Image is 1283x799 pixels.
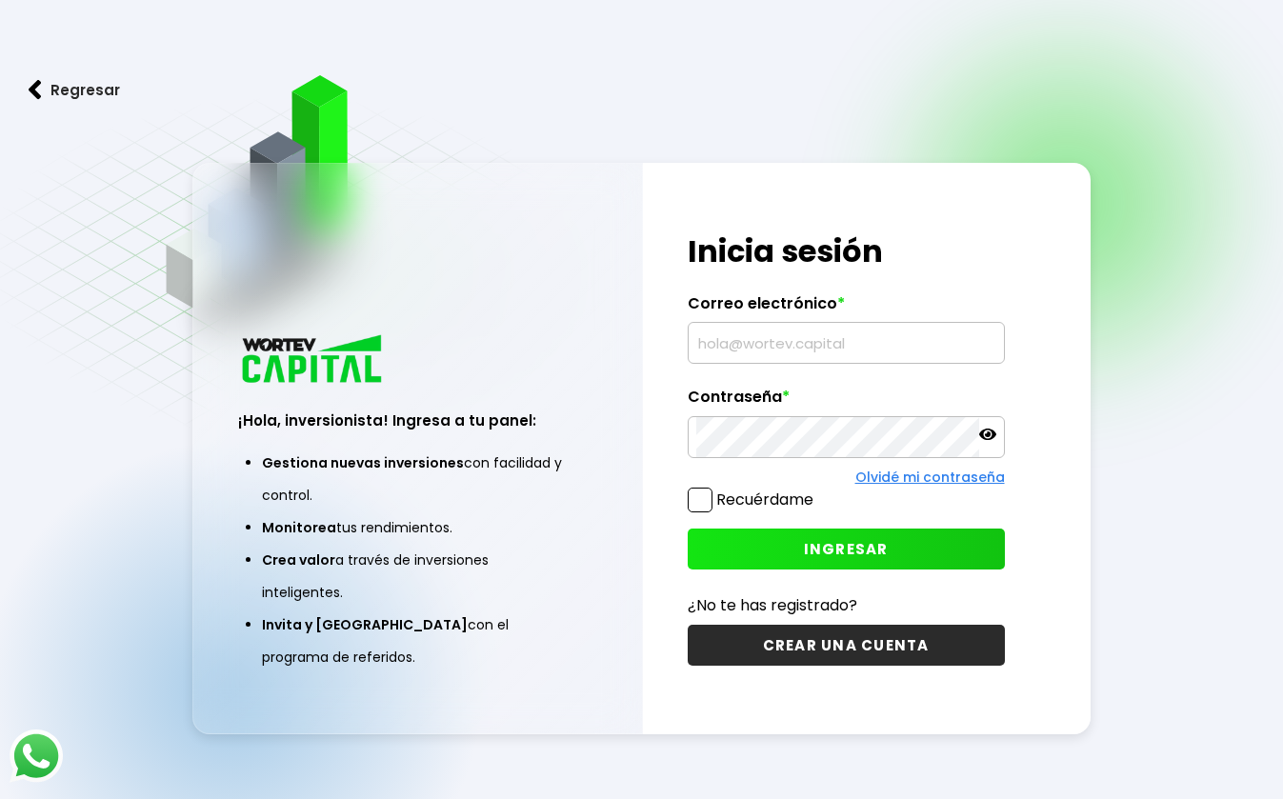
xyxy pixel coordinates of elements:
[262,511,572,544] li: tus rendimientos.
[688,593,1005,617] p: ¿No te has registrado?
[688,593,1005,666] a: ¿No te has registrado?CREAR UNA CUENTA
[688,625,1005,666] button: CREAR UNA CUENTA
[688,229,1005,274] h1: Inicia sesión
[29,80,42,100] img: flecha izquierda
[262,615,468,634] span: Invita y [GEOGRAPHIC_DATA]
[262,518,336,537] span: Monitorea
[688,529,1005,569] button: INGRESAR
[855,468,1005,487] a: Olvidé mi contraseña
[688,388,1005,416] label: Contraseña
[238,409,596,431] h3: ¡Hola, inversionista! Ingresa a tu panel:
[262,544,572,609] li: a través de inversiones inteligentes.
[262,550,335,569] span: Crea valor
[716,489,813,510] label: Recuérdame
[688,294,1005,323] label: Correo electrónico
[696,323,996,363] input: hola@wortev.capital
[238,332,389,389] img: logo_wortev_capital
[804,539,889,559] span: INGRESAR
[262,447,572,511] li: con facilidad y control.
[262,609,572,673] li: con el programa de referidos.
[262,453,464,472] span: Gestiona nuevas inversiones
[10,729,63,783] img: logos_whatsapp-icon.242b2217.svg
